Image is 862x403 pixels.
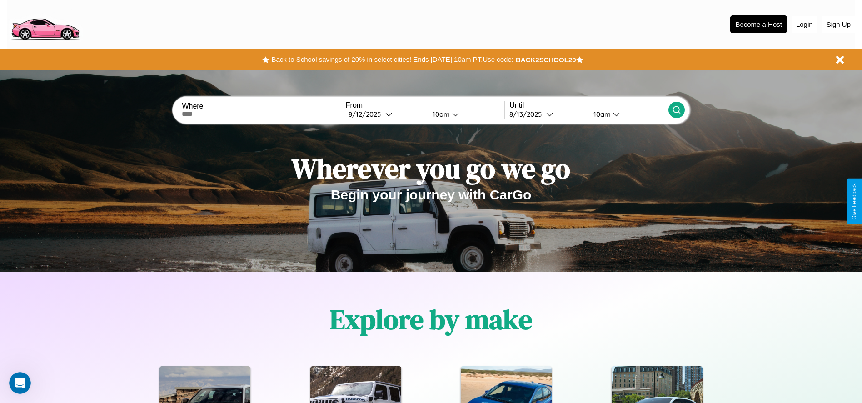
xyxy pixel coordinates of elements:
label: Where [182,102,340,110]
button: Back to School savings of 20% in select cities! Ends [DATE] 10am PT.Use code: [269,53,515,66]
div: 8 / 12 / 2025 [349,110,385,119]
button: 10am [586,109,668,119]
div: 10am [589,110,613,119]
button: 8/12/2025 [346,109,425,119]
label: From [346,101,504,109]
h1: Explore by make [330,301,532,338]
button: 10am [425,109,505,119]
b: BACK2SCHOOL20 [516,56,576,64]
div: Give Feedback [851,183,857,220]
img: logo [7,5,83,42]
button: Sign Up [822,16,855,33]
iframe: Intercom live chat [9,372,31,394]
div: 10am [428,110,452,119]
label: Until [509,101,668,109]
button: Login [792,16,817,33]
div: 8 / 13 / 2025 [509,110,546,119]
button: Become a Host [730,15,787,33]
